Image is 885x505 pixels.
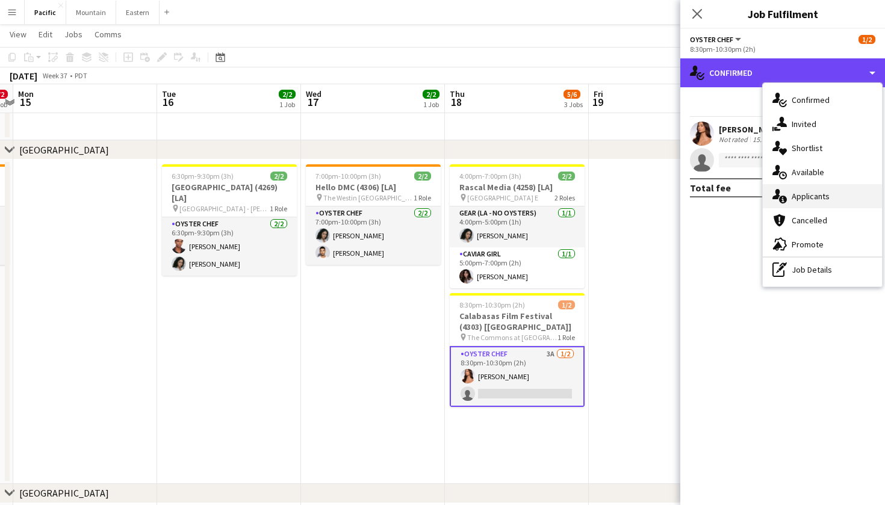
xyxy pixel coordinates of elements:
span: 4:00pm-7:00pm (3h) [459,172,521,181]
span: 17 [304,95,321,109]
span: Cancelled [792,215,827,226]
span: Promote [792,239,824,250]
span: The Commons at [GEOGRAPHIC_DATA] ([GEOGRAPHIC_DATA], [GEOGRAPHIC_DATA]) [467,333,557,342]
div: [PERSON_NAME] [719,124,793,135]
app-card-role: Oyster Chef2/27:00pm-10:00pm (3h)[PERSON_NAME][PERSON_NAME] [306,206,441,265]
span: Applicants [792,191,830,202]
span: 19 [592,95,603,109]
app-card-role: Oyster Chef2/26:30pm-9:30pm (3h)[PERSON_NAME][PERSON_NAME] [162,217,297,276]
a: Edit [34,26,57,42]
span: 2 Roles [554,193,575,202]
a: Jobs [60,26,87,42]
span: Fri [594,88,603,99]
div: 8:30pm-10:30pm (2h) [690,45,875,54]
span: 5/6 [564,90,580,99]
app-job-card: 8:30pm-10:30pm (2h)1/2Calabasas Film Festival (4303) [[GEOGRAPHIC_DATA]] The Commons at [GEOGRAPH... [450,293,585,407]
a: View [5,26,31,42]
h3: Calabasas Film Festival (4303) [[GEOGRAPHIC_DATA]] [450,311,585,332]
span: 2/2 [414,172,431,181]
div: 1 Job [279,100,295,109]
h3: Hello DMC (4306) [LA] [306,182,441,193]
span: Jobs [64,29,82,40]
span: 16 [160,95,176,109]
span: Wed [306,88,321,99]
div: [DATE] [10,70,37,82]
h3: Rascal Media (4258) [LA] [450,182,585,193]
span: Comms [95,29,122,40]
div: 3 Jobs [564,100,583,109]
span: [GEOGRAPHIC_DATA] - [PERSON_NAME] ([GEOGRAPHIC_DATA], [GEOGRAPHIC_DATA]) [179,204,270,213]
app-card-role: Gear (LA - NO oysters)1/14:00pm-5:00pm (1h)[PERSON_NAME] [450,206,585,247]
h3: [GEOGRAPHIC_DATA] (4269) [LA] [162,182,297,203]
div: [GEOGRAPHIC_DATA] [19,487,109,499]
span: 1/2 [859,35,875,44]
div: 1 Job [423,100,439,109]
div: Not rated [719,135,750,144]
span: Edit [39,29,52,40]
a: Comms [90,26,126,42]
div: 15.87mi [750,135,779,144]
button: Pacific [25,1,66,24]
span: 2/2 [423,90,439,99]
span: 2/2 [558,172,575,181]
h3: Job Fulfilment [680,6,885,22]
app-job-card: 4:00pm-7:00pm (3h)2/2Rascal Media (4258) [LA] [GEOGRAPHIC_DATA] E2 RolesGear (LA - NO oysters)1/1... [450,164,585,288]
app-card-role: Caviar Girl1/15:00pm-7:00pm (2h)[PERSON_NAME] [450,247,585,288]
span: [GEOGRAPHIC_DATA] E [467,193,538,202]
button: Oyster Chef [690,35,743,44]
div: [GEOGRAPHIC_DATA] [19,144,109,156]
span: 6:30pm-9:30pm (3h) [172,172,234,181]
app-card-role: Oyster Chef3A1/28:30pm-10:30pm (2h)[PERSON_NAME] [450,346,585,407]
span: 15 [16,95,34,109]
button: Mountain [66,1,116,24]
span: 1 Role [270,204,287,213]
app-job-card: 6:30pm-9:30pm (3h)2/2[GEOGRAPHIC_DATA] (4269) [LA] [GEOGRAPHIC_DATA] - [PERSON_NAME] ([GEOGRAPHIC... [162,164,297,276]
span: 2/2 [270,172,287,181]
span: 18 [448,95,465,109]
span: Available [792,167,824,178]
span: Thu [450,88,465,99]
div: Confirmed [680,58,885,87]
span: Invited [792,119,816,129]
span: 1 Role [557,333,575,342]
div: Job Details [763,258,882,282]
button: Eastern [116,1,160,24]
span: Tue [162,88,176,99]
span: View [10,29,26,40]
span: The Westin [GEOGRAPHIC_DATA] ([GEOGRAPHIC_DATA], [GEOGRAPHIC_DATA]) [323,193,414,202]
span: Confirmed [792,94,830,105]
span: 2/2 [279,90,296,99]
span: 1/2 [558,300,575,309]
app-job-card: 7:00pm-10:00pm (3h)2/2Hello DMC (4306) [LA] The Westin [GEOGRAPHIC_DATA] ([GEOGRAPHIC_DATA], [GEO... [306,164,441,265]
span: Week 37 [40,71,70,80]
span: 8:30pm-10:30pm (2h) [459,300,525,309]
div: PDT [75,71,87,80]
span: Mon [18,88,34,99]
span: Shortlist [792,143,822,153]
span: 7:00pm-10:00pm (3h) [315,172,381,181]
span: Oyster Chef [690,35,733,44]
div: Total fee [690,182,731,194]
span: 1 Role [414,193,431,202]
